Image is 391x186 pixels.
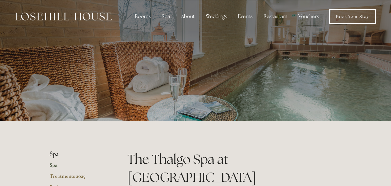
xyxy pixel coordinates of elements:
[130,10,156,23] div: Rooms
[329,9,376,24] a: Book Your Stay
[15,13,112,20] img: Losehill House
[233,10,257,23] div: Events
[50,162,108,173] a: Spa
[50,150,108,158] li: Spa
[50,173,108,184] a: Treatments 2025
[157,10,175,23] div: Spa
[176,10,200,23] div: About
[259,10,292,23] div: Restaurant
[293,10,324,23] a: Vouchers
[201,10,232,23] div: Weddings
